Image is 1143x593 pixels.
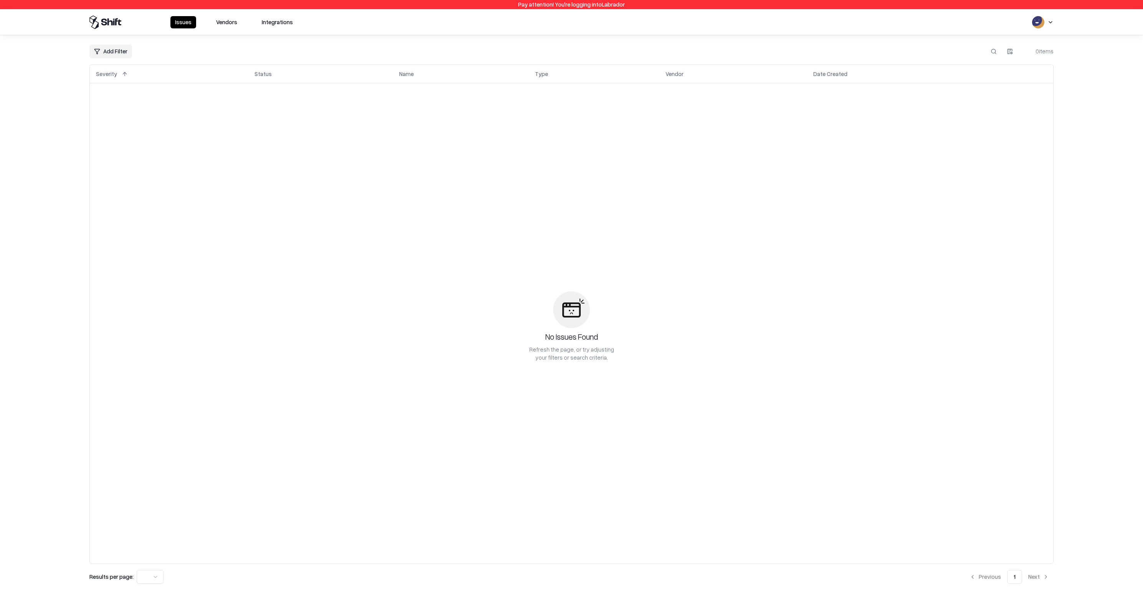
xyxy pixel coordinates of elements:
button: Vendors [211,16,242,28]
div: No Issues Found [545,331,598,342]
div: Status [254,70,272,78]
button: Integrations [257,16,297,28]
div: 0 items [1023,47,1054,55]
div: Severity [96,70,117,78]
div: Date Created [813,70,847,78]
nav: pagination [965,570,1054,584]
div: Name [399,70,414,78]
p: Results per page: [89,573,134,581]
button: Issues [170,16,196,28]
div: Type [535,70,548,78]
div: Refresh the page, or try adjusting your filters or search criteria. [529,345,614,362]
div: Vendor [666,70,684,78]
button: 1 [1007,570,1022,584]
button: Add Filter [89,45,132,58]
